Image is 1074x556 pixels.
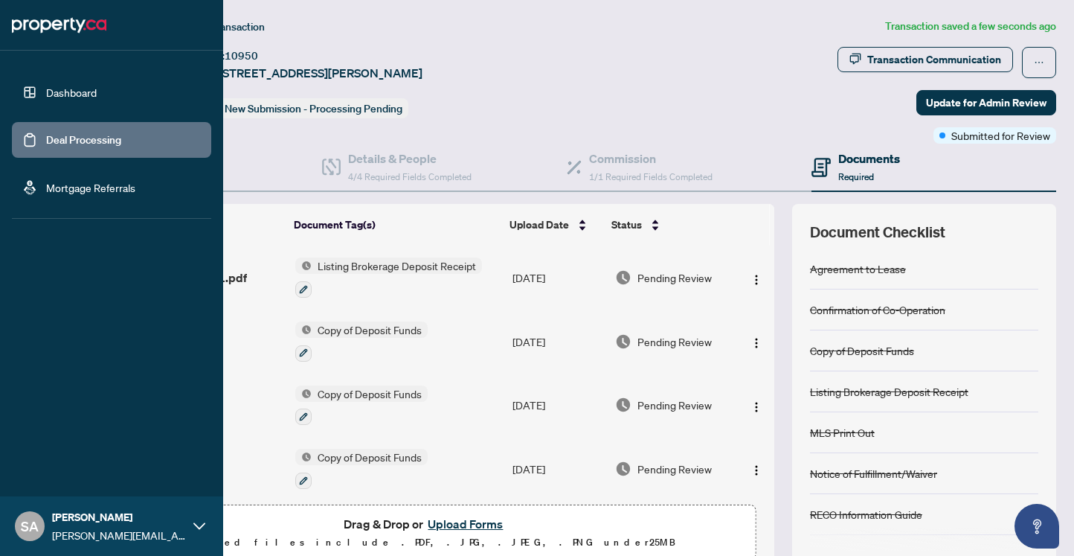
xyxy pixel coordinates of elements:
[810,342,914,359] div: Copy of Deposit Funds
[837,47,1013,72] button: Transaction Communication
[810,383,968,400] div: Listing Brokerage Deposit Receipt
[507,374,609,438] td: [DATE]
[745,330,768,354] button: Logo
[611,217,642,233] span: Status
[926,91,1046,115] span: Update for Admin Review
[288,204,504,246] th: Document Tag(s)
[745,266,768,290] button: Logo
[838,171,874,182] span: Required
[745,393,768,417] button: Logo
[810,506,922,523] div: RECO Information Guide
[810,261,906,277] div: Agreement to Lease
[12,13,106,37] img: logo
[105,534,747,552] p: Supported files include .PDF, .JPG, .JPEG, .PNG under 25 MB
[295,449,428,489] button: Status IconCopy of Deposit Funds
[52,509,186,525] span: [PERSON_NAME]
[750,464,762,476] img: Logo
[509,217,569,233] span: Upload Date
[504,204,605,246] th: Upload Date
[184,98,408,118] div: Status:
[605,204,733,246] th: Status
[750,337,762,349] img: Logo
[185,20,265,33] span: View Transaction
[225,102,402,115] span: New Submission - Processing Pending
[637,397,712,413] span: Pending Review
[1034,57,1044,68] span: ellipsis
[344,514,507,534] span: Drag & Drop or
[312,258,482,274] span: Listing Brokerage Deposit Receipt
[184,64,422,82] span: 1507-[STREET_ADDRESS][PERSON_NAME]
[46,86,97,99] a: Dashboard
[750,401,762,413] img: Logo
[589,150,713,167] h4: Commission
[615,397,631,413] img: Document Status
[295,322,428,362] button: Status IconCopy of Deposit Funds
[507,437,609,501] td: [DATE]
[615,269,631,286] img: Document Status
[312,449,428,465] span: Copy of Deposit Funds
[295,386,428,426] button: Status IconCopy of Deposit Funds
[750,274,762,286] img: Logo
[1014,504,1059,549] button: Open asap
[348,150,472,167] h4: Details & People
[867,48,1001,71] div: Transaction Communication
[885,18,1056,35] article: Transaction saved a few seconds ago
[225,49,258,63] span: 10950
[615,333,631,350] img: Document Status
[423,514,507,534] button: Upload Forms
[46,181,135,194] a: Mortgage Referrals
[295,258,482,298] button: Status IconListing Brokerage Deposit Receipt
[838,150,900,167] h4: Documents
[637,333,712,350] span: Pending Review
[295,449,312,465] img: Status Icon
[615,461,631,477] img: Document Status
[810,465,937,482] div: Notice of Fulfillment/Waiver
[312,386,428,402] span: Copy of Deposit Funds
[46,133,121,147] a: Deal Processing
[810,222,945,243] span: Document Checklist
[295,386,312,402] img: Status Icon
[295,258,312,274] img: Status Icon
[312,322,428,338] span: Copy of Deposit Funds
[507,310,609,374] td: [DATE]
[507,246,609,310] td: [DATE]
[348,171,472,182] span: 4/4 Required Fields Completed
[21,516,39,537] span: SA
[745,457,768,481] button: Logo
[810,424,875,441] div: MLS Print Out
[589,171,713,182] span: 1/1 Required Fields Completed
[916,90,1056,115] button: Update for Admin Review
[52,527,186,543] span: [PERSON_NAME][EMAIL_ADDRESS][DOMAIN_NAME]
[951,127,1050,144] span: Submitted for Review
[295,322,312,338] img: Status Icon
[637,461,712,477] span: Pending Review
[637,269,712,286] span: Pending Review
[810,301,945,318] div: Confirmation of Co-Operation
